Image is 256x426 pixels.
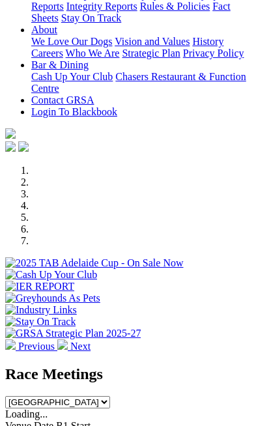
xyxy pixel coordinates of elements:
img: Greyhounds As Pets [5,292,100,304]
img: Industry Links [5,304,77,316]
img: facebook.svg [5,141,16,152]
a: Previous [5,341,57,352]
a: Chasers Restaurant & Function Centre [31,71,246,94]
a: Who We Are [66,48,120,59]
span: Loading... [5,408,48,419]
h2: Race Meetings [5,365,251,383]
a: Vision and Values [115,36,190,47]
img: Cash Up Your Club [5,269,97,281]
a: Login To Blackbook [31,106,117,117]
span: Previous [18,341,55,352]
div: About [31,36,251,59]
a: We Love Our Dogs [31,36,112,47]
img: IER REPORT [5,281,74,292]
img: chevron-right-pager-white.svg [57,339,68,350]
a: Strategic Plan [122,48,180,59]
a: Stay On Track [61,12,121,23]
a: Next [57,341,91,352]
span: Next [70,341,91,352]
a: Bar & Dining [31,59,89,70]
a: Integrity Reports [66,1,137,12]
a: Cash Up Your Club [31,71,113,82]
img: chevron-left-pager-white.svg [5,339,16,350]
a: Privacy Policy [183,48,244,59]
div: Bar & Dining [31,71,251,94]
img: logo-grsa-white.png [5,128,16,139]
a: Rules & Policies [140,1,210,12]
img: GRSA Strategic Plan 2025-27 [5,328,141,339]
a: Careers [31,48,63,59]
a: History [192,36,223,47]
a: About [31,24,57,35]
img: twitter.svg [18,141,29,152]
a: Contact GRSA [31,94,94,106]
img: 2025 TAB Adelaide Cup - On Sale Now [5,257,184,269]
img: Stay On Track [5,316,76,328]
a: Fact Sheets [31,1,231,23]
